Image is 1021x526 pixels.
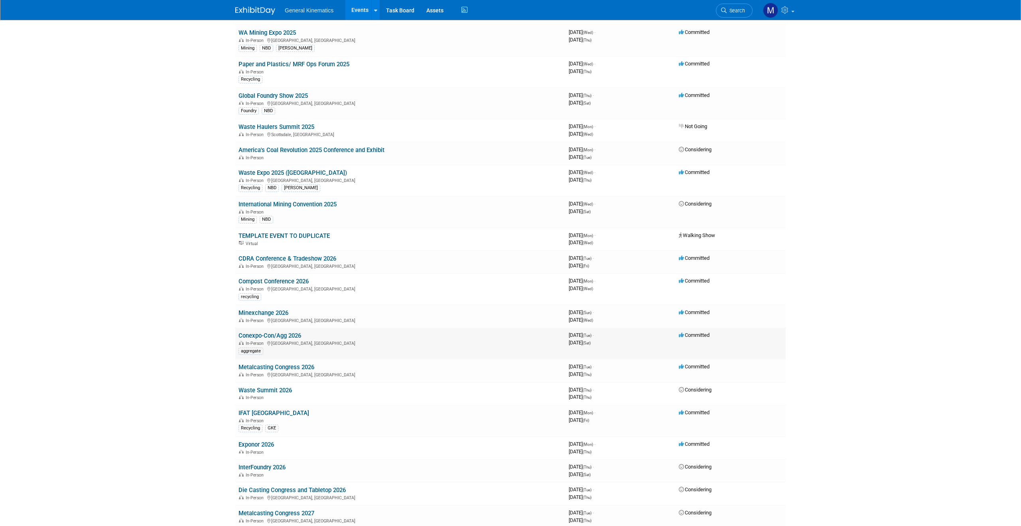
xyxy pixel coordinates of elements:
span: Considering [679,201,712,207]
span: (Mon) [583,442,593,447]
span: [DATE] [569,486,594,492]
span: [DATE] [569,263,589,269]
div: NBD [260,45,273,52]
span: [DATE] [569,449,591,455]
span: [DATE] [569,92,594,98]
span: [DATE] [569,340,591,346]
span: (Thu) [583,395,591,399]
span: In-Person [246,132,266,137]
span: Committed [679,169,710,175]
a: InterFoundry 2026 [238,464,286,471]
div: [GEOGRAPHIC_DATA], [GEOGRAPHIC_DATA] [238,340,562,346]
span: - [593,486,594,492]
span: In-Person [246,155,266,160]
img: In-Person Event [239,473,244,477]
span: - [593,510,594,516]
div: [GEOGRAPHIC_DATA], [GEOGRAPHIC_DATA] [238,371,562,378]
span: (Wed) [583,287,593,291]
span: - [594,169,595,175]
div: Foundry [238,107,259,115]
div: [GEOGRAPHIC_DATA], [GEOGRAPHIC_DATA] [238,494,562,500]
span: [DATE] [569,364,594,370]
div: recycling [238,293,261,301]
span: Committed [679,29,710,35]
span: - [593,364,594,370]
span: [DATE] [569,332,594,338]
a: Exponor 2026 [238,441,274,448]
span: [DATE] [569,201,595,207]
a: Conexpo-Con/Agg 2026 [238,332,301,339]
div: aggregate [238,348,263,355]
span: [DATE] [569,61,595,67]
span: Considering [679,464,712,470]
img: In-Person Event [239,69,244,73]
span: [DATE] [569,417,589,423]
span: In-Person [246,518,266,524]
span: - [593,309,594,315]
span: Committed [679,255,710,261]
img: In-Person Event [239,495,244,499]
span: In-Person [246,450,266,455]
span: (Sat) [583,473,591,477]
div: [GEOGRAPHIC_DATA], [GEOGRAPHIC_DATA] [238,285,562,292]
span: In-Person [246,372,266,378]
span: (Mon) [583,233,593,238]
span: - [594,146,595,152]
span: In-Person [246,473,266,478]
span: - [594,201,595,207]
span: In-Person [246,287,266,292]
span: (Tue) [583,333,591,338]
span: [DATE] [569,146,595,152]
span: [DATE] [569,494,591,500]
span: [DATE] [569,123,595,129]
img: In-Person Event [239,372,244,376]
span: [DATE] [569,441,595,447]
span: - [593,255,594,261]
a: Search [716,4,753,18]
span: [DATE] [569,68,591,74]
span: - [594,29,595,35]
span: In-Person [246,38,266,43]
span: (Thu) [583,495,591,500]
a: TEMPLATE EVENT TO DUPLICATE [238,232,330,239]
span: - [593,464,594,470]
a: Waste Summit 2026 [238,387,292,394]
span: (Sun) [583,310,591,315]
div: [GEOGRAPHIC_DATA], [GEOGRAPHIC_DATA] [238,177,562,183]
span: (Thu) [583,450,591,454]
span: Virtual [246,241,260,246]
a: International Mining Convention 2025 [238,201,337,208]
span: (Wed) [583,202,593,206]
img: In-Person Event [239,450,244,454]
div: [PERSON_NAME] [276,45,315,52]
span: [DATE] [569,177,591,183]
div: [GEOGRAPHIC_DATA], [GEOGRAPHIC_DATA] [238,263,562,269]
span: (Tue) [583,256,591,261]
span: In-Person [246,178,266,183]
span: (Fri) [583,264,589,268]
span: - [594,278,595,284]
span: Considering [679,510,712,516]
a: IFAT [GEOGRAPHIC_DATA] [238,409,309,417]
span: In-Person [246,264,266,269]
span: - [593,387,594,393]
a: Compost Conference 2026 [238,278,309,285]
span: In-Person [246,318,266,323]
span: (Sat) [583,341,591,345]
span: [DATE] [569,510,594,516]
div: GKE [265,425,278,432]
span: (Wed) [583,241,593,245]
div: Scottsdale, [GEOGRAPHIC_DATA] [238,131,562,137]
span: - [594,232,595,238]
span: [DATE] [569,371,591,377]
a: Metalcasting Congress 2027 [238,510,314,517]
span: [DATE] [569,255,594,261]
span: [DATE] [569,309,594,315]
a: Waste Expo 2025 ([GEOGRAPHIC_DATA]) [238,169,347,176]
a: WA Mining Expo 2025 [238,29,296,36]
div: [GEOGRAPHIC_DATA], [GEOGRAPHIC_DATA] [238,517,562,524]
span: [DATE] [569,285,593,291]
span: (Tue) [583,488,591,492]
span: (Sat) [583,101,591,105]
img: In-Person Event [239,210,244,214]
